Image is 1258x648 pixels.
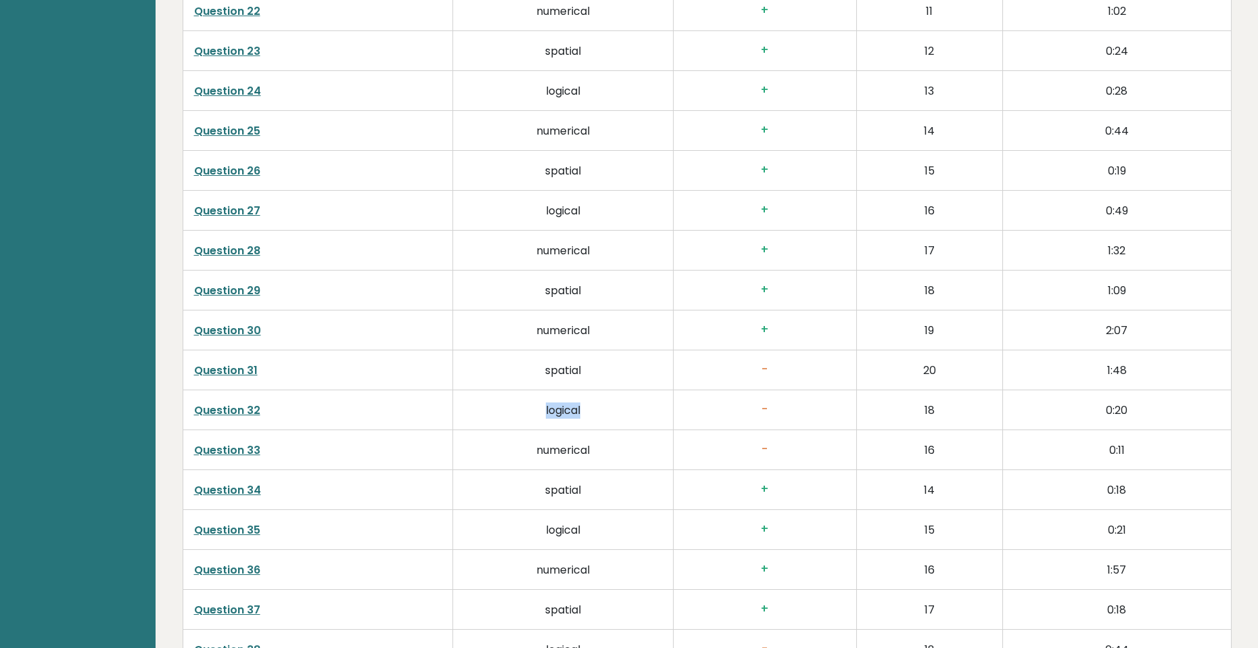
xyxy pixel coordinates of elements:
a: Question 29 [194,283,260,298]
h3: - [684,442,845,457]
h3: - [684,363,845,377]
td: 0:44 [1002,111,1231,151]
h3: + [684,43,845,57]
td: spatial [452,350,673,390]
td: spatial [452,31,673,71]
h3: + [684,83,845,97]
td: 12 [856,31,1002,71]
td: logical [452,71,673,111]
td: spatial [452,271,673,310]
a: Question 23 [194,43,260,59]
td: 1:48 [1002,350,1231,390]
td: 1:57 [1002,550,1231,590]
h3: + [684,203,845,217]
td: 18 [856,390,1002,430]
td: 17 [856,231,1002,271]
td: 0:21 [1002,510,1231,550]
td: 18 [856,271,1002,310]
a: Question 27 [194,203,260,218]
td: numerical [452,231,673,271]
h3: + [684,562,845,576]
td: spatial [452,590,673,630]
td: 16 [856,430,1002,470]
td: 17 [856,590,1002,630]
td: 13 [856,71,1002,111]
td: 0:28 [1002,71,1231,111]
h3: + [684,123,845,137]
td: 16 [856,550,1002,590]
a: Question 22 [194,3,260,19]
td: 0:20 [1002,390,1231,430]
h3: + [684,283,845,297]
h3: + [684,522,845,536]
h3: - [684,402,845,417]
td: 19 [856,310,1002,350]
td: numerical [452,550,673,590]
td: logical [452,191,673,231]
a: Question 30 [194,323,261,338]
a: Question 34 [194,482,261,498]
td: 0:11 [1002,430,1231,470]
td: 0:19 [1002,151,1231,191]
a: Question 25 [194,123,260,139]
td: 0:18 [1002,470,1231,510]
td: logical [452,390,673,430]
td: 15 [856,151,1002,191]
td: 14 [856,111,1002,151]
td: 16 [856,191,1002,231]
a: Question 26 [194,163,260,179]
a: Question 28 [194,243,260,258]
td: 20 [856,350,1002,390]
td: 0:18 [1002,590,1231,630]
td: 15 [856,510,1002,550]
h3: + [684,323,845,337]
td: 0:24 [1002,31,1231,71]
td: numerical [452,310,673,350]
h3: + [684,482,845,496]
h3: + [684,3,845,18]
td: numerical [452,111,673,151]
td: spatial [452,470,673,510]
a: Question 31 [194,363,258,378]
a: Question 35 [194,522,260,538]
h3: + [684,163,845,177]
h3: + [684,602,845,616]
a: Question 36 [194,562,260,578]
h3: + [684,243,845,257]
td: 0:49 [1002,191,1231,231]
td: 1:09 [1002,271,1231,310]
td: logical [452,510,673,550]
a: Question 33 [194,442,260,458]
a: Question 37 [194,602,260,618]
td: 1:32 [1002,231,1231,271]
td: numerical [452,430,673,470]
td: 14 [856,470,1002,510]
td: spatial [452,151,673,191]
a: Question 32 [194,402,260,418]
a: Question 24 [194,83,261,99]
td: 2:07 [1002,310,1231,350]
